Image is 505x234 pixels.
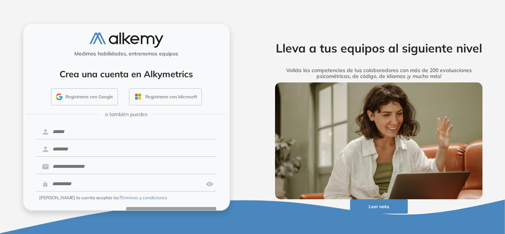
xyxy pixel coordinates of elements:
h5: Valida las competencias de tus colaboradores con más de 200 evaluaciones psicométricas, de código... [264,67,494,80]
h5: Medimos habilidades, entrenamos equipos [26,51,227,57]
button: Crear cuenta [126,207,216,221]
button: Leer nota [350,199,408,214]
button: Registrarse con Microsoft [129,88,202,105]
button: Ya tengo cuenta [36,207,126,221]
h2: Lleva a tus equipos al siguiente nivel [264,41,494,55]
img: OUTLOOK_ICON [134,92,142,101]
button: Términos y condiciones [119,194,167,201]
div: Widget de chat [468,199,505,234]
span: [PERSON_NAME] la cuenta aceptas los [39,194,167,201]
span: o también puedes [105,111,148,118]
button: Registrarse con Google [51,88,118,105]
img: img-more-info [275,82,483,199]
iframe: Chat Widget [468,199,505,234]
h4: Crea una cuenta en Alkymetrics [33,69,220,79]
img: asd [206,177,213,191]
img: logo-alkemy [89,33,163,48]
img: GMAIL_ICON [56,94,62,100]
